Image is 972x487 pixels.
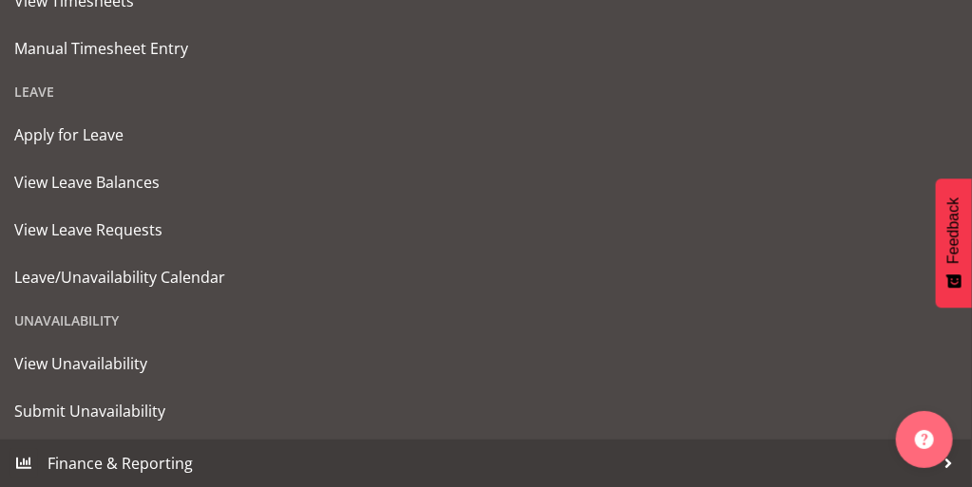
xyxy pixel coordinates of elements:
[5,111,967,159] a: Apply for Leave
[14,349,958,378] span: View Unavailability
[5,159,967,206] a: View Leave Balances
[936,178,972,308] button: Feedback - Show survey
[48,449,934,478] span: Finance & Reporting
[915,430,934,449] img: help-xxl-2.png
[5,253,967,301] a: Leave/Unavailability Calendar
[5,72,967,111] div: Leave
[14,215,958,244] span: View Leave Requests
[5,206,967,253] a: View Leave Requests
[945,197,962,264] span: Feedback
[14,168,958,197] span: View Leave Balances
[14,263,958,291] span: Leave/Unavailability Calendar
[14,34,958,63] span: Manual Timesheet Entry
[14,121,958,149] span: Apply for Leave
[5,25,967,72] a: Manual Timesheet Entry
[5,301,967,340] div: Unavailability
[5,387,967,435] a: Submit Unavailability
[5,340,967,387] a: View Unavailability
[14,397,958,425] span: Submit Unavailability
